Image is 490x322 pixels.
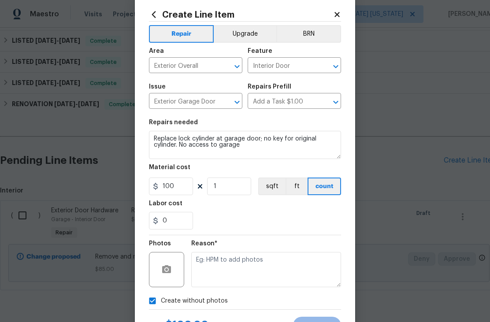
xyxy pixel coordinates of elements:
button: count [308,178,341,195]
h5: Repairs Prefill [248,84,291,90]
h5: Reason* [191,241,217,247]
button: Open [330,60,342,73]
h5: Material cost [149,164,190,170]
h5: Issue [149,84,166,90]
h5: Repairs needed [149,119,198,126]
h5: Area [149,48,164,54]
h2: Create Line Item [149,10,333,19]
h5: Labor cost [149,200,182,207]
button: Upgrade [214,25,277,43]
button: Open [231,96,243,108]
textarea: Replace lock cylinder at garage door; no key for original cylinder. No access to garage [149,131,341,159]
button: Open [330,96,342,108]
button: Open [231,60,243,73]
h5: Feature [248,48,272,54]
button: BRN [276,25,341,43]
button: ft [286,178,308,195]
span: Create without photos [161,296,228,306]
button: Repair [149,25,214,43]
button: sqft [258,178,286,195]
h5: Photos [149,241,171,247]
